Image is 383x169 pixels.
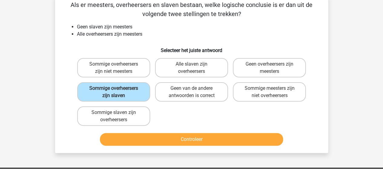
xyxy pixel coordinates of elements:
[77,58,150,77] label: Sommige overheersers zijn niet meesters
[77,82,150,102] label: Sommige overheersers zijn slaven
[100,133,283,146] button: Controleer
[233,58,306,77] label: Geen overheersers zijn meesters
[155,58,228,77] label: Alle slaven zijn overheersers
[233,82,306,102] label: Sommige meesters zijn niet overheersers
[77,23,319,31] li: Geen slaven zijn meesters
[155,82,228,102] label: Geen van de andere antwoorden is correct
[77,106,150,126] label: Sommige slaven zijn overheersers
[65,0,319,18] p: Als er meesters, overheersers en slaven bestaan, welke logische conclusie is er dan uit de volgen...
[65,43,319,53] h6: Selecteer het juiste antwoord
[77,31,319,38] li: Alle overheersers zijn meesters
